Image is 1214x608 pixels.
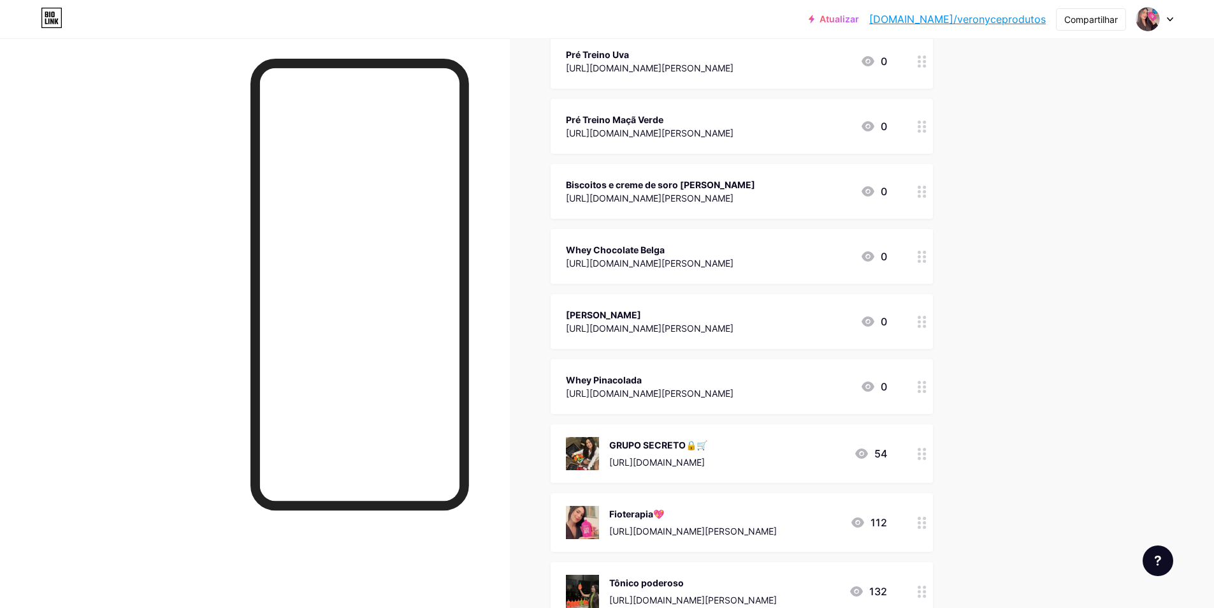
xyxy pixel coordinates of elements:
font: 54 [874,447,887,460]
font: 0 [881,315,887,328]
font: [URL][DOMAIN_NAME][PERSON_NAME] [609,595,777,605]
font: Compartilhar [1064,14,1118,25]
font: 132 [869,585,887,598]
img: Fioterapia💖 [566,506,599,539]
font: [URL][DOMAIN_NAME][PERSON_NAME] [566,258,733,269]
font: Pré Treino Maçã Verde [566,114,663,125]
font: Whey Chocolate Belga [566,244,665,255]
font: [URL][DOMAIN_NAME][PERSON_NAME] [566,323,733,334]
font: Biscoitos e creme de soro [PERSON_NAME] [566,179,755,190]
font: 0 [881,185,887,198]
font: 112 [871,516,887,529]
font: Fioterapia💖 [609,508,664,519]
img: nrfsg7np [1136,7,1160,31]
font: Tônico poderoso [609,577,684,588]
font: [URL][DOMAIN_NAME][PERSON_NAME] [566,388,733,399]
font: [URL][DOMAIN_NAME] [609,457,705,468]
font: Pré Treino Uva [566,49,629,60]
a: [DOMAIN_NAME]/veronyceprodutos [869,11,1046,27]
img: GRUPO SECRETO🔒🛒 [566,437,599,470]
font: GRUPO SECRETO🔒🛒 [609,440,707,450]
font: [URL][DOMAIN_NAME][PERSON_NAME] [566,63,733,73]
font: Atualizar [820,13,859,24]
font: Whey Pinacolada [566,374,642,385]
font: [URL][DOMAIN_NAME][PERSON_NAME] [566,128,733,138]
font: [PERSON_NAME] [566,309,641,320]
font: [DOMAIN_NAME]/veronyceprodutos [869,13,1046,26]
font: 0 [881,250,887,263]
img: Tônico poderoso [566,575,599,608]
font: [URL][DOMAIN_NAME][PERSON_NAME] [566,193,733,204]
font: 0 [881,55,887,68]
font: 0 [881,120,887,133]
font: [URL][DOMAIN_NAME][PERSON_NAME] [609,526,777,537]
font: 0 [881,380,887,393]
